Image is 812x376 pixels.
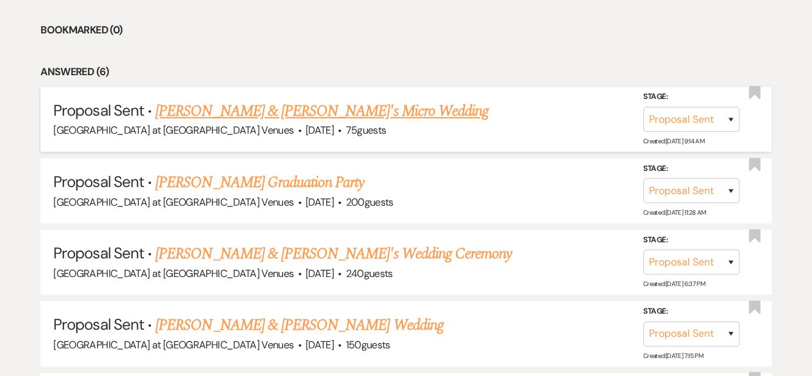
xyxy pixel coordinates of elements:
span: [GEOGRAPHIC_DATA] at [GEOGRAPHIC_DATA] Venues [53,123,293,137]
label: Stage: [643,162,739,176]
span: Created: [DATE] 11:28 AM [643,208,705,217]
span: 240 guests [345,267,392,280]
span: [DATE] [306,338,334,352]
span: Proposal Sent [53,314,144,334]
span: [DATE] [306,123,334,137]
span: Proposal Sent [53,243,144,263]
a: [PERSON_NAME] Graduation Party [155,171,364,194]
span: [DATE] [306,267,334,280]
span: [GEOGRAPHIC_DATA] at [GEOGRAPHIC_DATA] Venues [53,267,293,280]
span: Proposal Sent [53,172,144,192]
span: 200 guests [345,195,393,209]
a: [PERSON_NAME] & [PERSON_NAME]'s Wedding Ceremony [155,242,512,265]
label: Stage: [643,305,739,319]
span: Created: [DATE] 6:37 PM [643,280,705,288]
a: [PERSON_NAME] & [PERSON_NAME]'s Micro Wedding [155,100,488,123]
span: [DATE] [306,195,334,209]
span: Created: [DATE] 9:14 AM [643,137,704,145]
span: [GEOGRAPHIC_DATA] at [GEOGRAPHIC_DATA] Venues [53,195,293,209]
span: 75 guests [345,123,386,137]
label: Stage: [643,233,739,247]
span: 150 guests [345,338,390,352]
li: Answered (6) [40,64,772,80]
span: Proposal Sent [53,100,144,120]
span: [GEOGRAPHIC_DATA] at [GEOGRAPHIC_DATA] Venues [53,338,293,352]
span: Created: [DATE] 7:15 PM [643,351,703,359]
label: Stage: [643,90,739,104]
li: Bookmarked (0) [40,22,772,39]
a: [PERSON_NAME] & [PERSON_NAME] Wedding [155,314,443,337]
